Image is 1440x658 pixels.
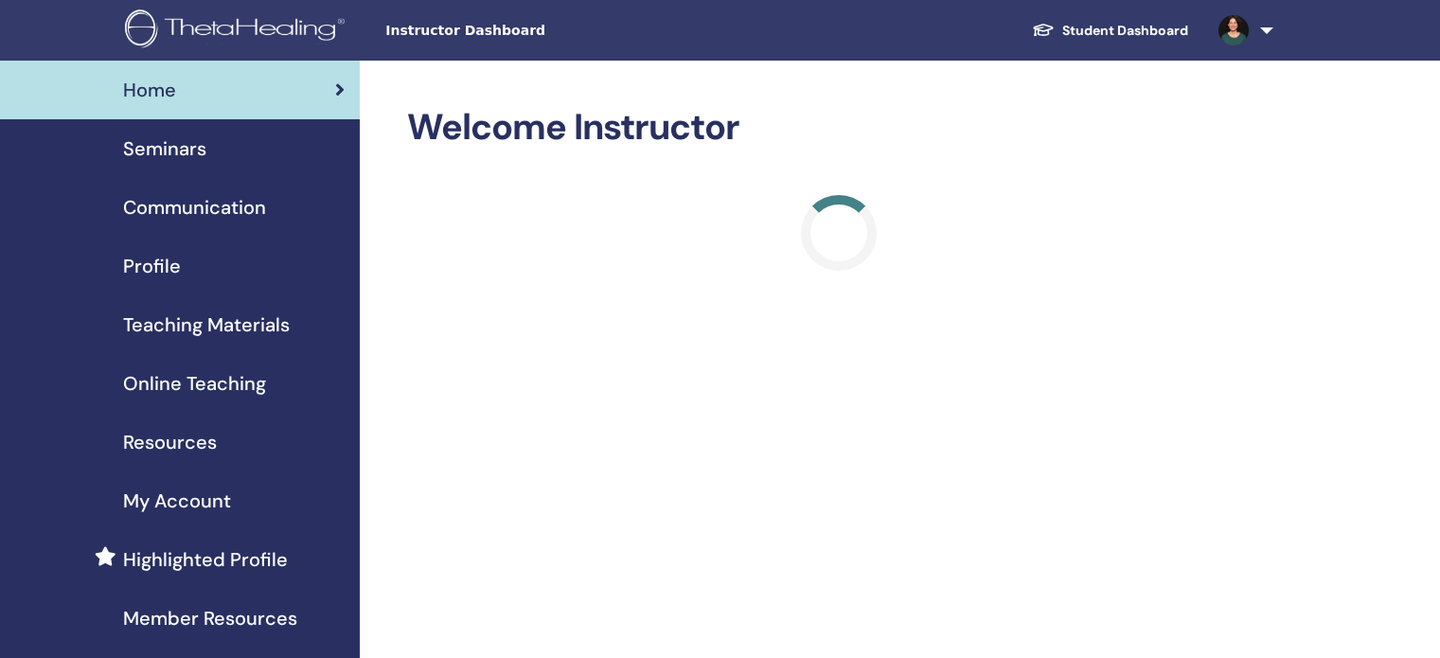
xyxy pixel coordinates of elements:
[123,545,288,574] span: Highlighted Profile
[123,369,266,398] span: Online Teaching
[1218,15,1249,45] img: default.jpg
[123,487,231,515] span: My Account
[123,428,217,456] span: Resources
[123,311,290,339] span: Teaching Materials
[407,106,1270,150] h2: Welcome Instructor
[123,76,176,104] span: Home
[385,21,669,41] span: Instructor Dashboard
[123,252,181,280] span: Profile
[123,604,297,632] span: Member Resources
[123,193,266,222] span: Communication
[123,134,206,163] span: Seminars
[125,9,351,52] img: logo.png
[1032,22,1055,38] img: graduation-cap-white.svg
[1017,13,1203,48] a: Student Dashboard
